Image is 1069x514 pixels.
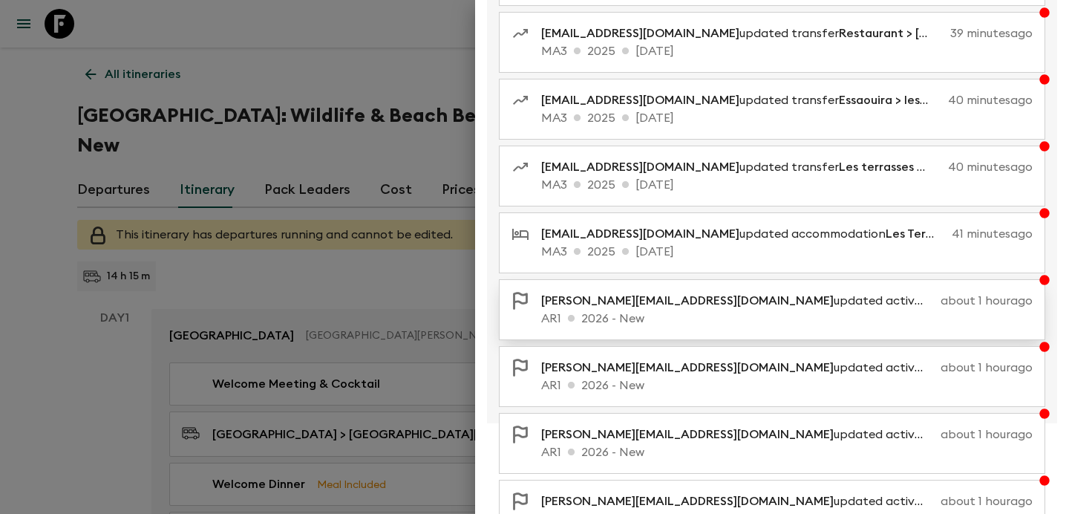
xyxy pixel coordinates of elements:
[929,362,984,374] span: Free time
[541,225,946,243] p: updated accommodation
[541,158,942,176] p: updated transfer
[541,359,935,377] p: updated activity
[541,42,1033,60] p: MA3 2025 [DATE]
[541,362,834,374] span: [PERSON_NAME][EMAIL_ADDRESS][DOMAIN_NAME]
[541,228,739,240] span: [EMAIL_ADDRESS][DOMAIN_NAME]
[541,161,739,173] span: [EMAIL_ADDRESS][DOMAIN_NAME]
[541,429,834,440] span: [PERSON_NAME][EMAIL_ADDRESS][DOMAIN_NAME]
[541,292,935,310] p: updated activity
[929,429,987,440] span: Breakfast
[839,94,1042,106] span: Essaouira > les terrasses d'Essaouira
[941,426,1033,443] p: about 1 hour ago
[941,359,1033,377] p: about 1 hour ago
[886,228,1027,240] span: Les Terrasses d'Essaouira
[541,109,1033,127] p: MA3 2025 [DATE]
[541,377,1033,394] p: AR1 2026 - New
[541,243,1033,261] p: MA3 2025 [DATE]
[950,25,1033,42] p: 39 minutes ago
[948,91,1033,109] p: 40 minutes ago
[541,426,935,443] p: updated activity
[541,27,739,39] span: [EMAIL_ADDRESS][DOMAIN_NAME]
[541,495,834,507] span: [PERSON_NAME][EMAIL_ADDRESS][DOMAIN_NAME]
[541,176,1033,194] p: MA3 2025 [DATE]
[941,492,1033,510] p: about 1 hour ago
[541,25,944,42] p: updated transfer
[541,310,1033,328] p: AR1 2026 - New
[941,292,1033,310] p: about 1 hour ago
[541,94,739,106] span: [EMAIL_ADDRESS][DOMAIN_NAME]
[541,295,834,307] span: [PERSON_NAME][EMAIL_ADDRESS][DOMAIN_NAME]
[929,495,984,507] span: Free time
[541,91,942,109] p: updated transfer
[541,492,935,510] p: updated activity
[948,158,1033,176] p: 40 minutes ago
[952,225,1033,243] p: 41 minutes ago
[541,443,1033,461] p: AR1 2026 - New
